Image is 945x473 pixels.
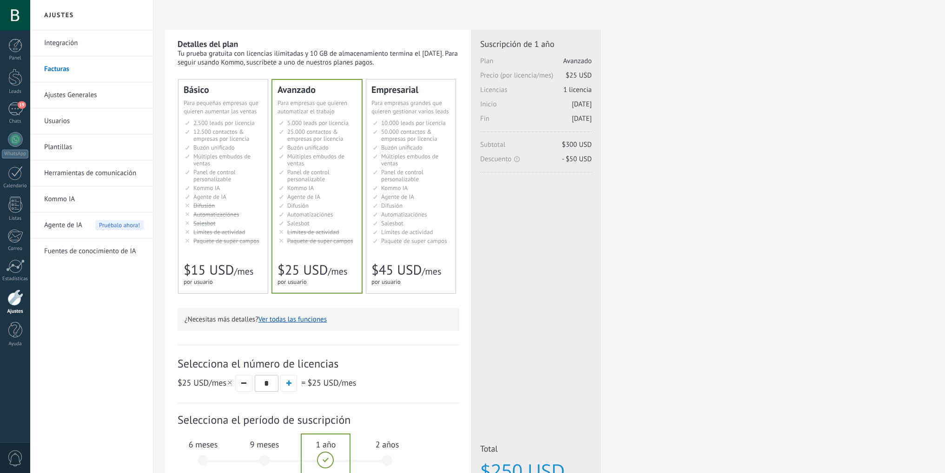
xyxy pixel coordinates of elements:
[381,193,414,201] span: Agente de IA
[572,114,592,123] span: [DATE]
[178,356,459,371] span: Selecciona el número de licencias
[381,144,423,151] span: Buzón unificado
[480,39,592,49] span: Suscripción de 1 año
[234,265,253,277] span: /mes
[566,71,592,80] span: $25 USD
[44,186,144,212] a: Kommo IA
[480,114,592,129] span: Fin
[381,228,433,236] span: Límites de actividad
[287,128,343,143] span: 25.000 contactos & empresas por licencia
[193,144,235,151] span: Buzón unificado
[480,57,592,71] span: Plan
[2,276,29,282] div: Estadísticas
[480,100,592,114] span: Inicio
[381,184,408,192] span: Kommo IA
[193,237,259,245] span: Paquete de super campos
[381,202,403,210] span: Difusión
[422,265,441,277] span: /mes
[178,439,228,450] span: 6 meses
[287,119,349,127] span: 5.000 leads por licencia
[193,184,220,192] span: Kommo IA
[278,85,357,94] div: Avanzado
[2,55,29,61] div: Panel
[44,108,144,134] a: Usuarios
[44,82,144,108] a: Ajustes Generales
[287,202,309,210] span: Difusión
[178,377,209,388] span: $25 USD
[44,134,144,160] a: Plantillas
[44,238,144,264] a: Fuentes de conocimiento de IA
[278,261,328,279] span: $25 USD
[258,315,327,324] button: Ver todas las funciones
[480,140,592,155] span: Subtotal
[44,30,144,56] a: Integración
[30,82,153,108] li: Ajustes Generales
[30,212,153,238] li: Agente de IA
[301,377,305,388] span: =
[30,238,153,264] li: Fuentes de conocimiento de IA
[193,119,255,127] span: 2.500 leads por licencia
[2,89,29,95] div: Leads
[480,71,592,85] span: Precio (por licencia/mes)
[287,228,339,236] span: Límites de actividad
[193,202,215,210] span: Difusión
[30,56,153,82] li: Facturas
[480,443,592,457] span: Total
[381,152,438,167] span: Múltiples embudos de ventas
[381,168,423,183] span: Panel de control personalizable
[307,377,356,388] span: /mes
[381,119,446,127] span: 10.000 leads por licencia
[287,152,344,167] span: Múltiples embudos de ventas
[287,210,333,218] span: Automatizaciónes
[572,100,592,109] span: [DATE]
[2,246,29,252] div: Correo
[287,184,314,192] span: Kommo IA
[381,237,447,245] span: Paquete de super campos
[287,144,329,151] span: Buzón unificado
[287,237,353,245] span: Paquete de super campos
[371,278,401,286] span: por usuario
[44,212,144,238] a: Agente de IA Pruébalo ahora!
[185,315,452,324] p: ¿Necesitas más detalles?
[2,150,28,158] div: WhatsApp
[193,152,251,167] span: Múltiples embudos de ventas
[18,101,26,109] span: 19
[480,155,592,164] span: Descuento
[193,193,226,201] span: Agente de IA
[184,85,263,94] div: Básico
[30,160,153,186] li: Herramientas de comunicación
[30,186,153,212] li: Kommo IA
[2,216,29,222] div: Listas
[563,57,592,66] span: Avanzado
[44,56,144,82] a: Facturas
[2,118,29,125] div: Chats
[30,30,153,56] li: Integración
[178,377,233,388] span: /mes
[193,168,236,183] span: Panel de control personalizable
[193,128,249,143] span: 12.500 contactos & empresas por licencia
[30,108,153,134] li: Usuarios
[287,193,320,201] span: Agente de IA
[178,413,459,427] span: Selecciona el período de suscripción
[563,85,592,94] span: 1 licencia
[381,128,437,143] span: 50.000 contactos & empresas por licencia
[371,261,422,279] span: $45 USD
[287,168,330,183] span: Panel de control personalizable
[278,99,347,115] span: Para empresas que quieren automatizar el trabajo
[30,134,153,160] li: Plantillas
[193,219,216,227] span: Salesbot
[307,377,338,388] span: $25 USD
[44,160,144,186] a: Herramientas de comunicación
[381,219,403,227] span: Salesbot
[2,183,29,189] div: Calendario
[328,265,347,277] span: /mes
[184,99,258,115] span: Para pequeñas empresas que quieren aumentar las ventas
[562,155,592,164] span: - $50 USD
[371,85,450,94] div: Empresarial
[184,261,234,279] span: $15 USD
[178,39,238,49] b: Detalles del plan
[301,439,351,450] span: 1 año
[184,278,213,286] span: por usuario
[2,341,29,347] div: Ayuda
[95,220,144,230] span: Pruébalo ahora!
